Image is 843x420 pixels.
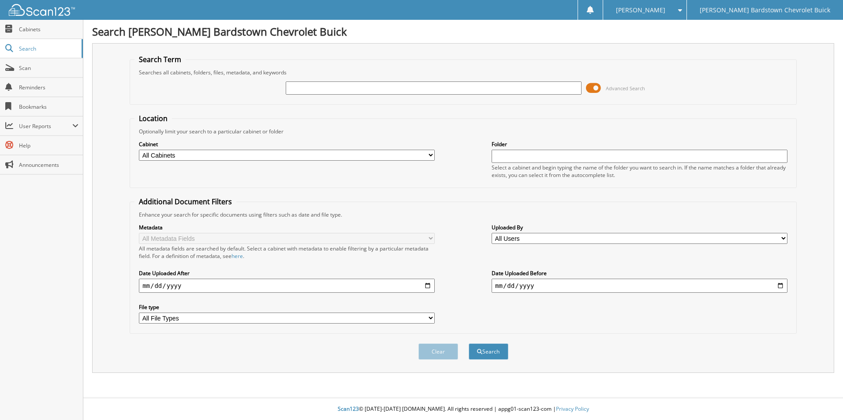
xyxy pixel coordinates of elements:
div: Optionally limit your search to a particular cabinet or folder [134,128,792,135]
label: Uploaded By [492,224,787,231]
div: All metadata fields are searched by default. Select a cabinet with metadata to enable filtering b... [139,245,435,260]
img: scan123-logo-white.svg [9,4,75,16]
label: File type [139,303,435,311]
span: Bookmarks [19,103,78,111]
legend: Additional Document Filters [134,197,236,206]
label: Folder [492,140,787,148]
span: [PERSON_NAME] Bardstown Chevrolet Buick [700,7,830,13]
div: Enhance your search for specific documents using filters such as date and file type. [134,211,792,218]
button: Search [469,343,508,360]
legend: Search Term [134,55,186,64]
span: User Reports [19,122,72,130]
a: here [231,252,243,260]
a: Privacy Policy [556,405,589,413]
h1: Search [PERSON_NAME] Bardstown Chevrolet Buick [92,24,834,39]
span: Help [19,142,78,149]
span: Announcements [19,161,78,169]
span: Scan [19,64,78,72]
span: Search [19,45,77,52]
label: Metadata [139,224,435,231]
span: Cabinets [19,26,78,33]
label: Date Uploaded Before [492,269,787,277]
input: start [139,279,435,293]
span: Advanced Search [606,85,645,92]
button: Clear [418,343,458,360]
span: Reminders [19,84,78,91]
label: Cabinet [139,140,435,148]
span: Scan123 [338,405,359,413]
div: © [DATE]-[DATE] [DOMAIN_NAME]. All rights reserved | appg01-scan123-com | [83,398,843,420]
input: end [492,279,787,293]
label: Date Uploaded After [139,269,435,277]
div: Select a cabinet and begin typing the name of the folder you want to search in. If the name match... [492,164,787,179]
legend: Location [134,114,172,123]
div: Searches all cabinets, folders, files, metadata, and keywords [134,69,792,76]
span: [PERSON_NAME] [616,7,665,13]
